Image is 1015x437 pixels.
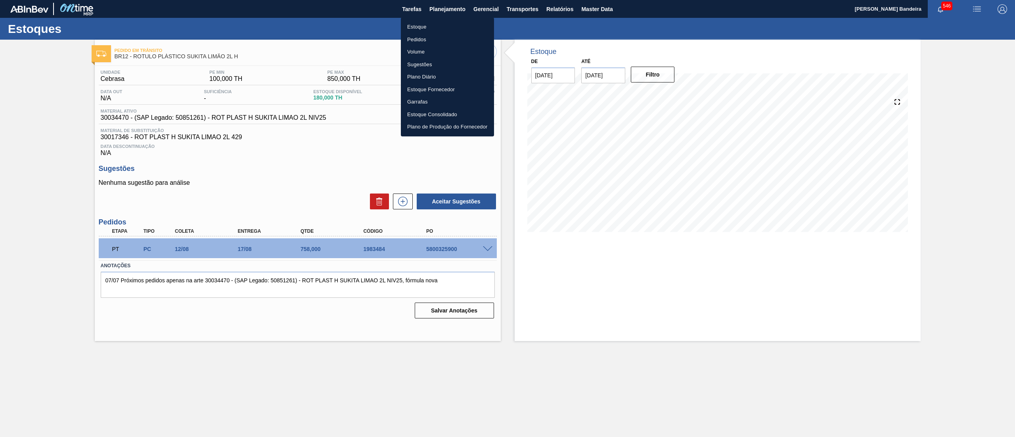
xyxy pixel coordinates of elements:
a: Garrafas [401,96,494,108]
a: Estoque Fornecedor [401,83,494,96]
a: Estoque [401,21,494,33]
a: Pedidos [401,33,494,46]
a: Sugestões [401,58,494,71]
a: Estoque Consolidado [401,108,494,121]
a: Plano Diário [401,71,494,83]
a: Volume [401,46,494,58]
a: Plano de Produção do Fornecedor [401,121,494,133]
